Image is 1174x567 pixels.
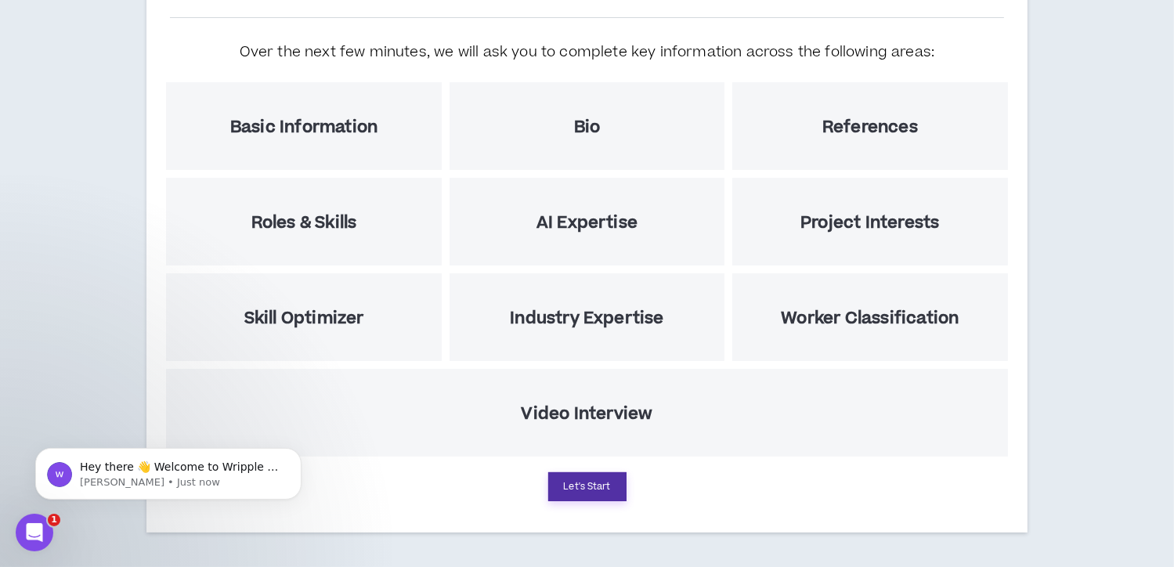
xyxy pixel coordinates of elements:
[16,514,53,551] iframe: Intercom live chat
[240,42,935,63] h5: Over the next few minutes, we will ask you to complete key information across the following areas:
[510,309,664,328] h5: Industry Expertise
[548,472,627,501] button: Let's Start
[12,415,325,525] iframe: Intercom notifications message
[244,309,364,328] h5: Skill Optimizer
[230,117,377,137] h5: Basic Information
[48,514,60,526] span: 1
[574,117,601,137] h5: Bio
[536,213,638,233] h5: AI Expertise
[781,309,959,328] h5: Worker Classification
[800,213,939,233] h5: Project Interests
[822,117,918,137] h5: References
[251,213,357,233] h5: Roles & Skills
[522,404,653,424] h5: Video Interview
